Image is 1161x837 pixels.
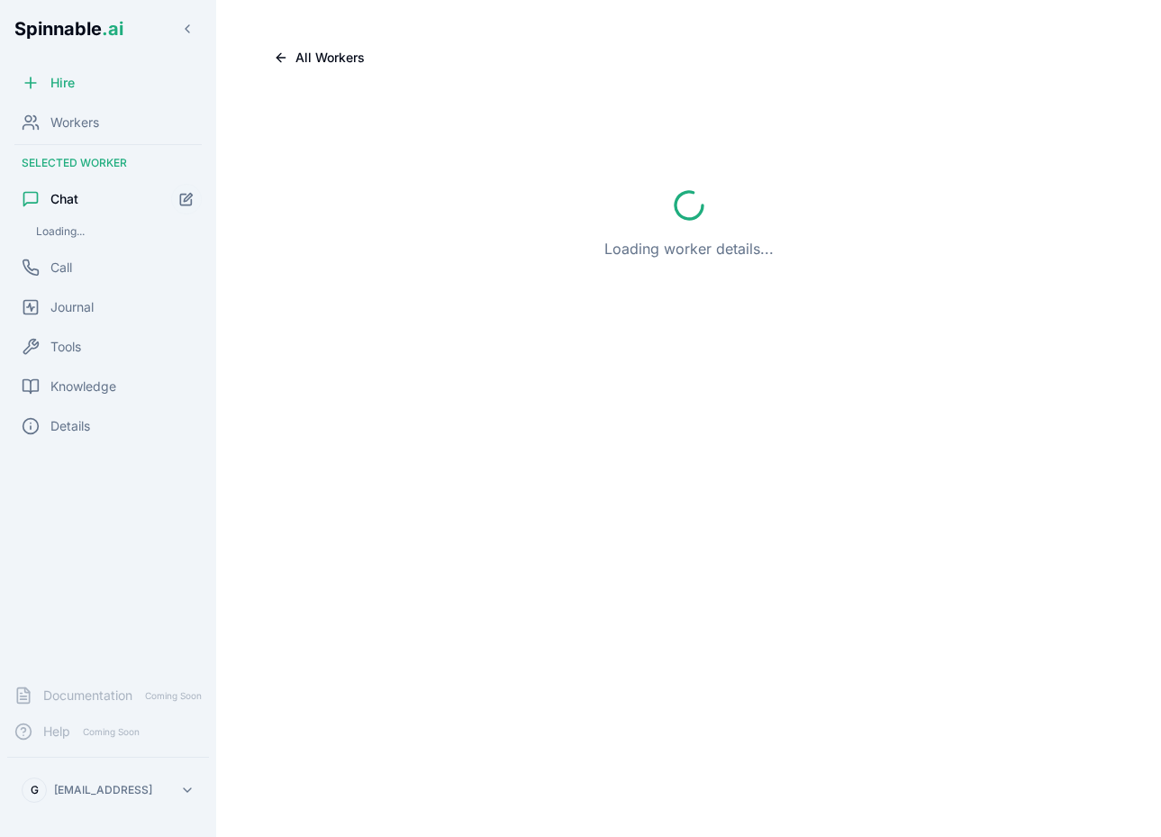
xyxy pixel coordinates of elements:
span: Coming Soon [77,723,145,741]
span: Hire [50,74,75,92]
span: Workers [50,114,99,132]
span: Spinnable [14,18,123,40]
span: .ai [102,18,123,40]
span: Tools [50,338,81,356]
span: Help [43,723,70,741]
button: Start new chat [171,184,202,214]
div: Loading... [29,221,202,242]
span: Journal [50,298,94,316]
button: G[EMAIL_ADDRESS] [14,772,202,808]
span: Knowledge [50,378,116,396]
span: Chat [50,190,78,208]
div: Selected Worker [7,149,209,177]
span: Details [50,417,90,435]
span: Documentation [43,687,132,705]
button: All Workers [259,43,379,72]
p: Loading worker details... [604,238,774,259]
span: Coming Soon [140,687,207,705]
span: G [31,783,39,797]
p: [EMAIL_ADDRESS] [54,783,152,797]
span: Call [50,259,72,277]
